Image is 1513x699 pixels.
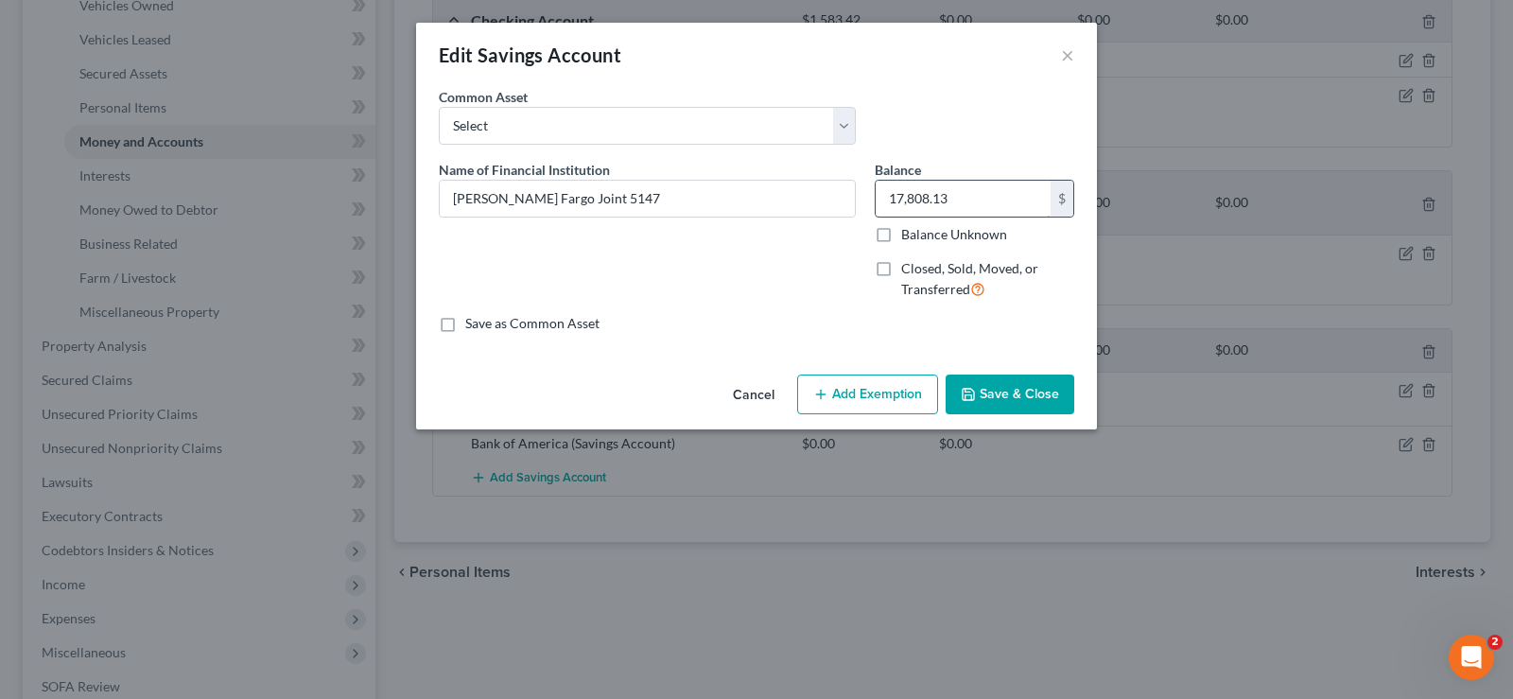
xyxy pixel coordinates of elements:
[718,376,790,414] button: Cancel
[901,225,1007,244] label: Balance Unknown
[439,87,528,107] label: Common Asset
[1449,635,1494,680] iframe: Intercom live chat
[901,260,1038,297] span: Closed, Sold, Moved, or Transferred
[1061,44,1074,66] button: ×
[875,160,921,180] label: Balance
[440,181,855,217] input: Enter name...
[439,162,610,178] span: Name of Financial Institution
[797,375,938,414] button: Add Exemption
[876,181,1051,217] input: 0.00
[1051,181,1073,217] div: $
[465,314,600,333] label: Save as Common Asset
[946,375,1074,414] button: Save & Close
[1487,635,1503,650] span: 2
[439,42,621,68] div: Edit Savings Account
